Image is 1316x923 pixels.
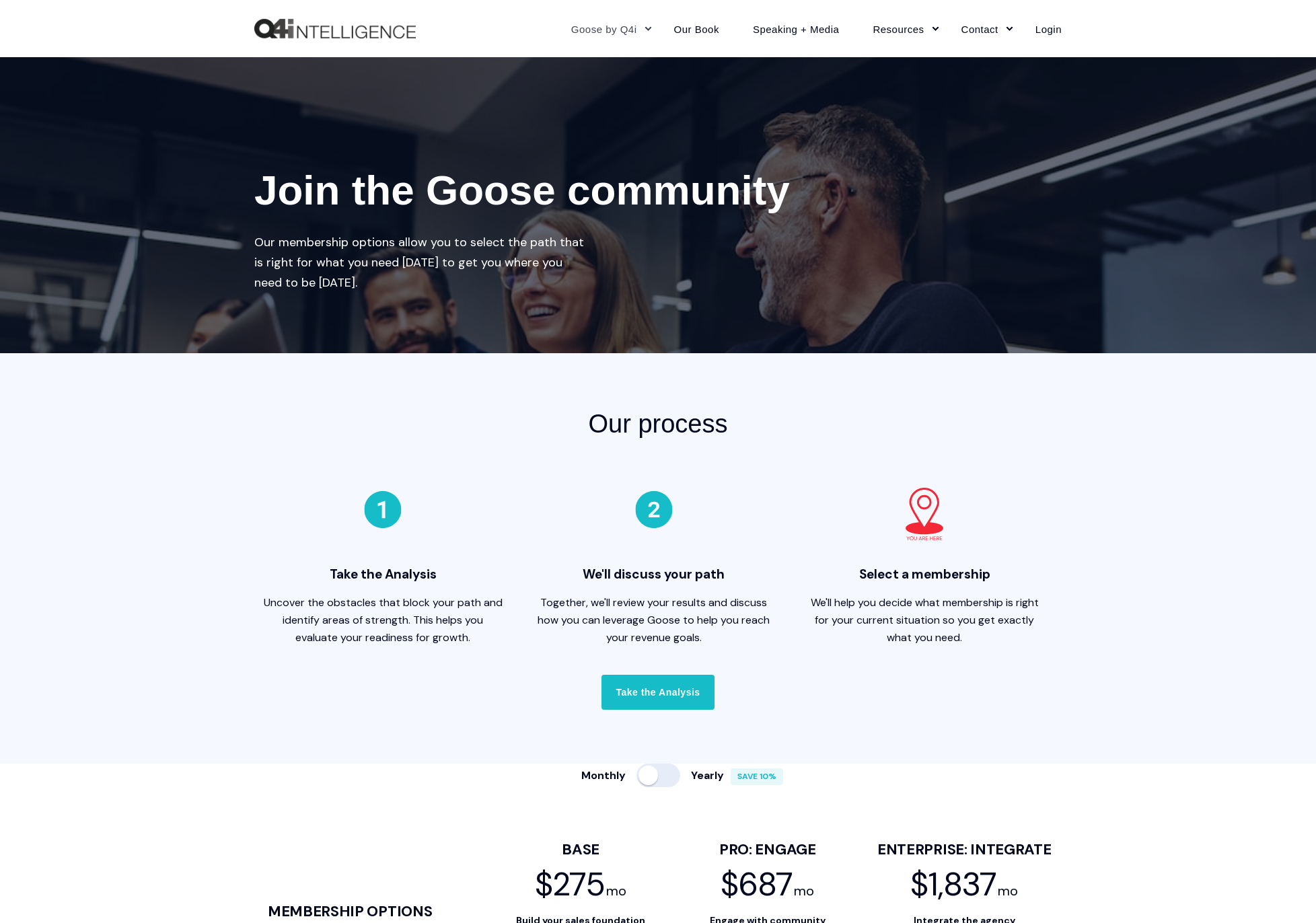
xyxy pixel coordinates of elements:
[691,767,724,784] div: Yearly
[731,768,783,785] div: SAVE 10%
[254,232,591,293] div: Our membership options allow you to select the path that is right for what you need [DATE] to get...
[721,872,793,897] div: $687
[532,566,776,593] span: We'll discuss your path
[254,19,416,39] a: Back to Home
[803,566,1047,593] span: Select a membership
[998,882,1018,899] div: mo
[581,767,626,784] div: Monthly
[601,675,714,710] a: Take the Analysis
[867,841,1062,858] div: ENTERPRISE: INTEGRATE
[910,872,996,897] div: $1,837
[268,903,469,920] div: Membership options
[634,488,674,528] img: 5
[264,595,503,644] span: Uncover the obstacles that block your path and identify areas of strength. This helps you evaluat...
[493,841,668,858] div: BASE
[794,882,814,899] div: mo
[538,595,770,644] span: Together, we'll review your results and discuss how you can leverage Goose to help you reach your...
[254,19,416,39] img: Q4intelligence, LLC logo
[535,872,605,897] div: $275
[261,566,505,593] span: Take the Analysis
[363,488,403,528] img: 4-1
[811,595,1039,644] span: We'll help you decide what membership is right for your current situation so you get exactly what...
[898,488,951,542] img: 3-1
[254,167,790,213] span: Join the Goose community
[679,841,856,858] div: PRO: ENGAGE
[433,407,883,441] h2: Our process
[606,882,626,899] div: mo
